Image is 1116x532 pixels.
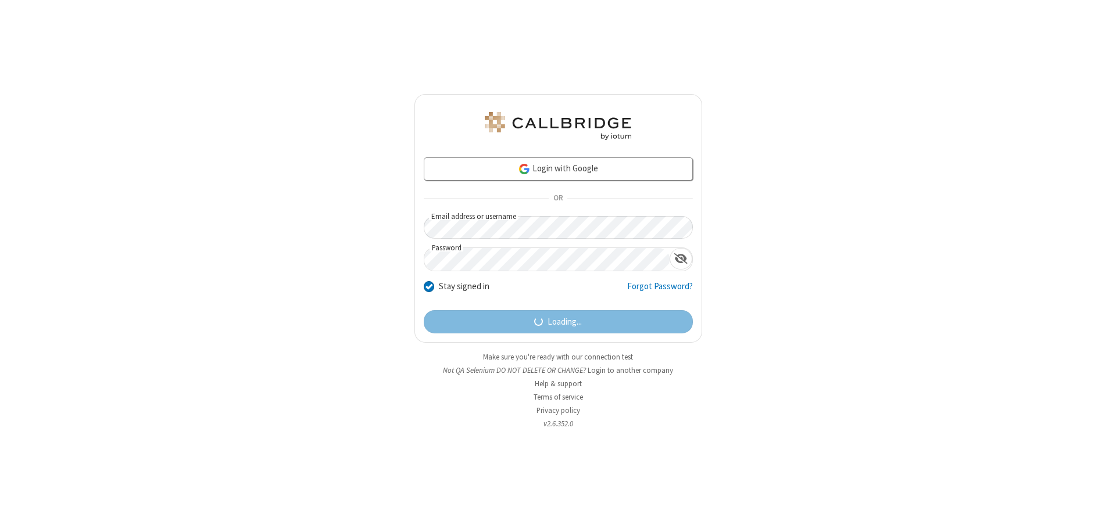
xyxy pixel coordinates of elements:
span: Loading... [548,315,582,329]
a: Forgot Password? [627,280,693,302]
input: Email address or username [424,216,693,239]
a: Privacy policy [536,405,580,415]
iframe: Chat [1087,502,1107,524]
img: google-icon.png [518,163,531,175]
span: OR [549,190,567,207]
li: v2.6.352.0 [414,418,702,429]
input: Password [424,248,670,271]
img: QA Selenium DO NOT DELETE OR CHANGE [482,112,634,140]
a: Make sure you're ready with our connection test [483,352,633,362]
a: Help & support [535,379,582,389]
button: Login to another company [588,365,673,376]
a: Login with Google [424,157,693,181]
button: Loading... [424,310,693,333]
li: Not QA Selenium DO NOT DELETE OR CHANGE? [414,365,702,376]
div: Show password [670,248,692,269]
label: Stay signed in [439,280,489,293]
a: Terms of service [534,392,583,402]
